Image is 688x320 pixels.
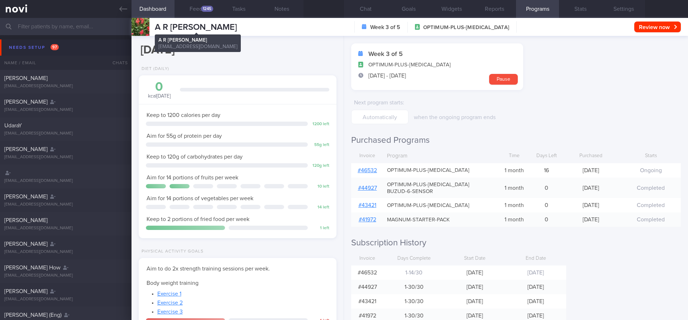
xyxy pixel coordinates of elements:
div: 1 month [496,198,532,212]
input: Automatically [351,110,408,124]
span: Aim for 14 portions of fruits per week [147,175,238,180]
span: A R [PERSON_NAME] [155,23,237,32]
div: 1 month [496,181,532,195]
span: Keep to 2 portions of fried food per week [147,216,249,222]
div: Program [383,149,496,163]
div: Days Complete [383,252,444,265]
span: Aim for 14 portions of vegetables per week [147,196,253,201]
div: Physical Activity Goals [139,249,204,254]
div: Completed [621,212,681,227]
div: 1245 [201,6,213,12]
span: OPTIMUM-PLUS-[MEDICAL_DATA] [387,182,469,188]
div: 1 left [311,226,329,231]
div: 1-30 / 30 [383,280,444,294]
div: [EMAIL_ADDRESS][DOMAIN_NAME] [4,84,127,89]
button: Review now [634,22,681,32]
span: Aim to do 2x strength training sessions per week. [147,266,270,272]
div: 0 [532,181,561,195]
div: # 44927 [351,280,383,294]
label: Next program starts : [354,99,406,106]
div: Needs setup [7,43,61,52]
div: Completed [621,198,681,212]
span: [DATE] - [DATE] [368,72,406,79]
div: 0 [532,198,561,212]
span: [DATE] [467,298,483,304]
span: [DATE] [527,270,544,276]
div: [EMAIL_ADDRESS][DOMAIN_NAME] [4,155,127,160]
div: [EMAIL_ADDRESS][DOMAIN_NAME] [4,178,127,184]
a: Exercise 3 [157,309,183,315]
a: Exercise 2 [157,300,183,306]
a: #44927 [358,185,377,191]
span: [DATE] [467,313,483,319]
div: 120 g left [311,163,329,169]
a: #41972 [359,217,376,222]
div: [EMAIL_ADDRESS][DOMAIN_NAME] [4,107,127,113]
span: [DATE] [527,298,544,304]
div: 16 [532,163,561,178]
div: Days Left [532,149,561,163]
span: [PERSON_NAME] [4,288,48,294]
div: Chats [103,56,132,70]
span: [PERSON_NAME] (Eng) [4,312,62,318]
span: OPTIMUM-PLUS-[MEDICAL_DATA] [423,24,509,31]
div: Start Date [444,252,505,265]
span: BUZUD-6-SENSOR [387,188,433,195]
a: #46532 [358,168,377,173]
a: #43421 [358,202,376,208]
strong: Week 3 of 5 [368,51,403,58]
div: [EMAIL_ADDRESS][DOMAIN_NAME] [4,249,127,255]
div: 10 left [311,184,329,189]
span: [PERSON_NAME] [4,146,48,152]
div: 1 month [496,212,532,227]
div: 1-14 / 30 [383,265,444,280]
div: [EMAIL_ADDRESS][DOMAIN_NAME] [4,202,127,207]
span: OPTIMUM-PLUS-[MEDICAL_DATA] [387,167,469,174]
span: [DATE] [527,284,544,290]
span: OPTIMUM-PLUS-[MEDICAL_DATA] [368,61,451,69]
span: [DATE] [527,313,544,319]
div: [EMAIL_ADDRESS][DOMAIN_NAME] [4,297,127,302]
div: Diet (Daily) [139,66,169,72]
span: MAGNUM-STARTER-PACK [387,217,450,223]
div: 0 [146,81,173,93]
span: OPTIMUM-PLUS-[MEDICAL_DATA] [387,202,469,209]
div: Purchased [561,149,621,163]
div: 1-30 / 30 [383,294,444,309]
div: End Date [505,252,566,265]
div: # 43421 [351,294,383,309]
h2: Purchased Programs [351,135,681,146]
div: 0 [532,212,561,227]
div: # 46532 [351,265,383,280]
span: [PERSON_NAME] How [4,265,61,270]
div: Starts [621,149,681,163]
div: [EMAIL_ADDRESS][DOMAIN_NAME] [4,273,127,278]
div: Invoice [351,149,383,163]
div: [DATE] [561,198,621,212]
span: [PERSON_NAME] [4,75,48,81]
span: [DATE] [467,270,483,276]
span: [PERSON_NAME] [4,99,48,105]
div: 55 g left [311,142,329,148]
span: Aim for 55g of protein per day [147,133,222,139]
button: Pause [489,74,518,85]
p: when the ongoing program ends [414,114,530,121]
span: Body weight training [147,280,199,286]
span: [PERSON_NAME] [4,217,48,223]
div: Ongoing [621,163,681,178]
div: [DATE] [561,212,621,227]
span: [PERSON_NAME] [4,194,48,199]
span: [DATE] [467,284,483,290]
div: 1200 left [311,122,329,127]
div: 1 month [496,163,532,178]
div: Invoice [351,252,383,265]
div: Completed [621,181,681,195]
div: [EMAIL_ADDRESS][DOMAIN_NAME] [4,131,127,136]
span: Keep to 120g of carbohydrates per day [147,154,243,160]
div: [EMAIL_ADDRESS][DOMAIN_NAME] [4,226,127,231]
span: [PERSON_NAME] [4,241,48,247]
h2: Subscription History [351,237,681,248]
div: [DATE] [561,163,621,178]
div: 14 left [311,205,329,210]
div: Time [496,149,532,163]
